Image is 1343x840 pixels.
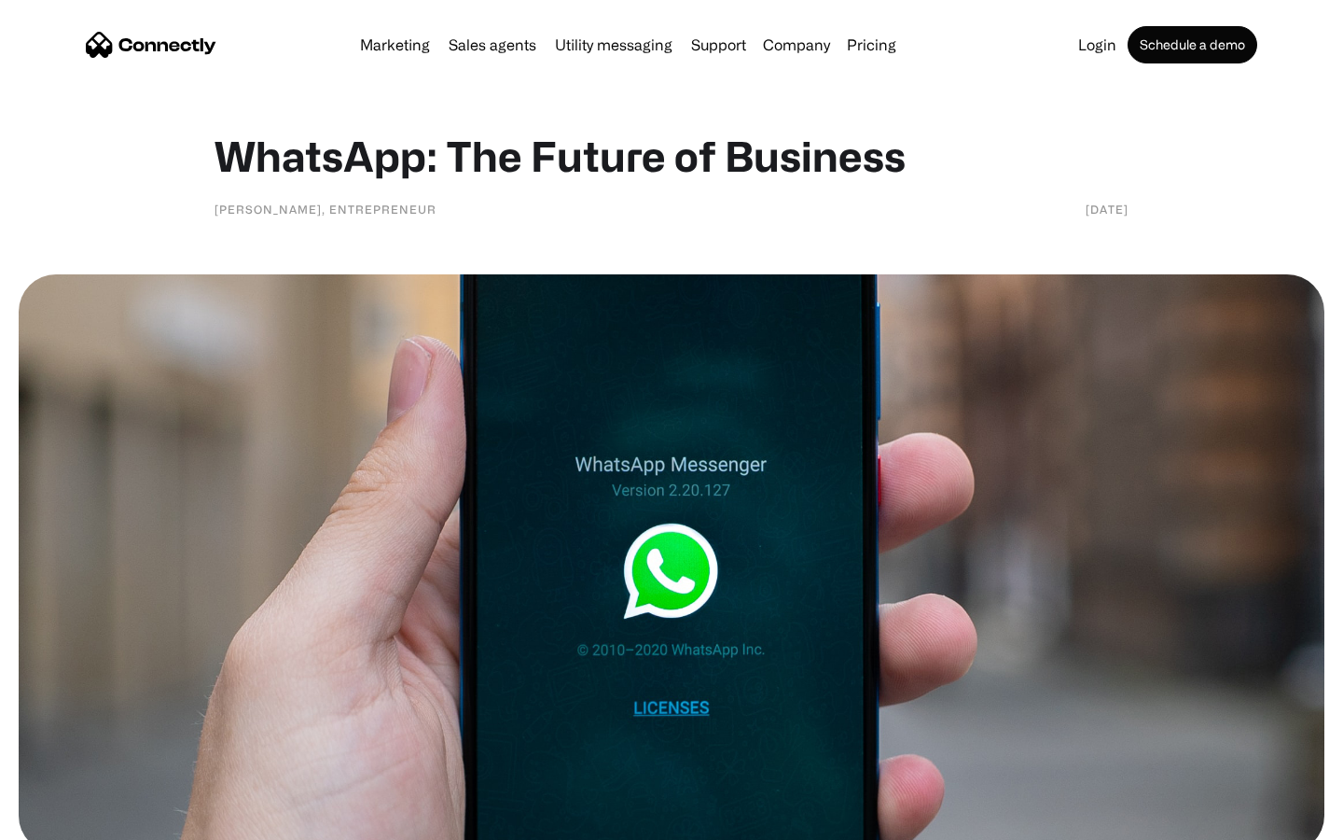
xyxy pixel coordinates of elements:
a: Schedule a demo [1128,26,1257,63]
div: [PERSON_NAME], Entrepreneur [215,200,436,218]
div: [DATE] [1086,200,1128,218]
ul: Language list [37,807,112,833]
a: Utility messaging [547,37,680,52]
h1: WhatsApp: The Future of Business [215,131,1128,181]
a: Sales agents [441,37,544,52]
a: Login [1071,37,1124,52]
div: Company [763,32,830,58]
aside: Language selected: English [19,807,112,833]
a: Marketing [353,37,437,52]
a: Support [684,37,754,52]
a: Pricing [839,37,904,52]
